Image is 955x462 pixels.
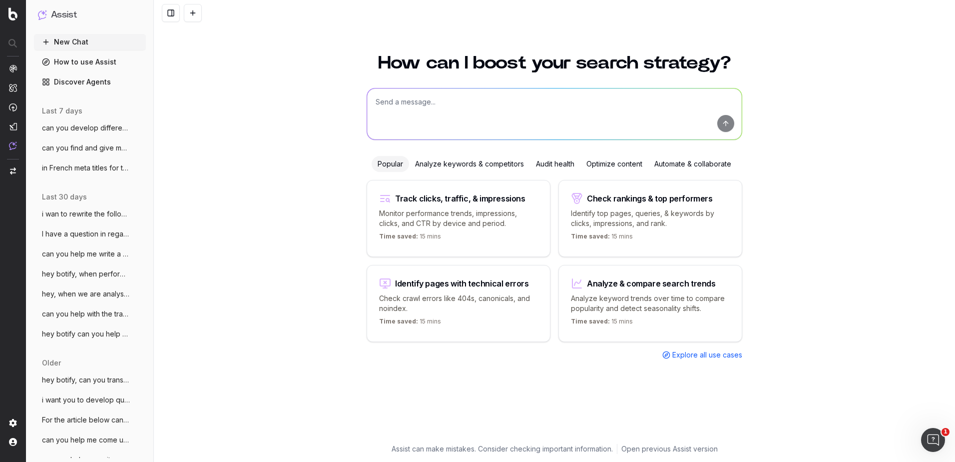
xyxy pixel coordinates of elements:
p: 15 mins [379,317,441,329]
img: Intelligence [9,83,17,92]
div: Optimize content [580,156,648,172]
button: i want you to develop quests for a quiz [34,392,146,408]
p: Assist can make mistakes. Consider checking important information. [392,444,613,454]
span: hey botify, can you translate the follow [42,375,130,385]
span: in French meta titles for the G-STAR pag [42,163,130,173]
span: hey, when we are analysing meta titles, [42,289,130,299]
button: in French meta titles for the G-STAR pag [34,160,146,176]
img: My account [9,438,17,446]
button: hey botify can you help me with this fre [34,326,146,342]
p: 15 mins [571,232,633,244]
p: 15 mins [379,232,441,244]
img: Setting [9,419,17,427]
img: Switch project [10,167,16,174]
span: i want you to develop quests for a quiz [42,395,130,405]
a: Explore all use cases [662,350,742,360]
span: Time saved: [571,232,610,240]
img: Botify logo [8,7,17,20]
h1: Assist [51,8,77,22]
p: 15 mins [571,317,633,329]
span: Time saved: [379,232,418,240]
span: can you help with the translation of thi [42,309,130,319]
span: last 7 days [42,106,82,116]
span: can you help me write a story related to [42,249,130,259]
button: I have a question in regards to the SEO [34,226,146,242]
div: Analyze keywords & competitors [409,156,530,172]
button: can you help me come up with a suitable [34,432,146,448]
div: Analyze & compare search trends [587,279,716,287]
div: Identify pages with technical errors [395,279,529,287]
p: Monitor performance trends, impressions, clicks, and CTR by device and period. [379,208,538,228]
button: can you find and give me articles from d [34,140,146,156]
span: Time saved: [571,317,610,325]
button: i wan to rewrite the following meta desc [34,206,146,222]
button: can you help me write a story related to [34,246,146,262]
p: Check crawl errors like 404s, canonicals, and noindex. [379,293,538,313]
span: I have a question in regards to the SEO [42,229,130,239]
a: Open previous Assist version [621,444,718,454]
div: Popular [372,156,409,172]
div: Audit health [530,156,580,172]
div: Automate & collaborate [648,156,737,172]
button: can you develop different suggestions fo [34,120,146,136]
span: Time saved: [379,317,418,325]
button: can you help with the translation of thi [34,306,146,322]
button: For the article below can you come up wi [34,412,146,428]
span: Explore all use cases [672,350,742,360]
button: hey botify, when performing a keyword an [34,266,146,282]
span: can you find and give me articles from d [42,143,130,153]
p: Analyze keyword trends over time to compare popularity and detect seasonality shifts. [571,293,730,313]
a: How to use Assist [34,54,146,70]
img: Studio [9,122,17,130]
span: can you help me come up with a suitable [42,435,130,445]
iframe: Intercom live chat [921,428,945,452]
p: Identify top pages, queries, & keywords by clicks, impressions, and rank. [571,208,730,228]
div: Track clicks, traffic, & impressions [395,194,525,202]
span: hey botify can you help me with this fre [42,329,130,339]
button: hey botify, can you translate the follow [34,372,146,388]
button: New Chat [34,34,146,50]
button: Assist [38,8,142,22]
img: Assist [38,10,47,19]
span: 1 [942,428,950,436]
h1: How can I boost your search strategy? [367,54,742,72]
span: can you develop different suggestions fo [42,123,130,133]
img: Activation [9,103,17,111]
button: hey, when we are analysing meta titles, [34,286,146,302]
span: hey botify, when performing a keyword an [42,269,130,279]
span: i wan to rewrite the following meta desc [42,209,130,219]
span: older [42,358,61,368]
span: For the article below can you come up wi [42,415,130,425]
div: Check rankings & top performers [587,194,713,202]
img: Assist [9,141,17,150]
a: Discover Agents [34,74,146,90]
span: last 30 days [42,192,87,202]
img: Analytics [9,64,17,72]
